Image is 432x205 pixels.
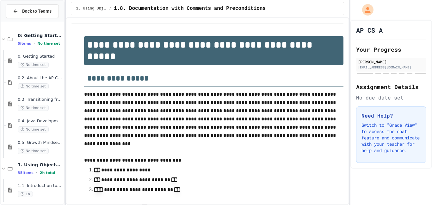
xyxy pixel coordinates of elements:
span: / [109,6,111,11]
span: 0.3. Transitioning from AP CSP to AP CSA [18,97,63,102]
div: My Account [355,3,375,17]
h2: Your Progress [356,45,426,54]
span: No time set [18,148,49,154]
p: Switch to "Grade View" to access the chat feature and communicate with your teacher for help and ... [361,122,421,154]
span: No time set [18,62,49,68]
span: 0: Getting Started [18,33,63,38]
span: 1.1. Introduction to Algorithms, Programming, and Compilers [18,183,63,189]
span: 1.8. Documentation with Comments and Preconditions [114,5,266,12]
span: 1. Using Objects and Methods [18,162,63,168]
span: No time set [18,126,49,132]
span: • [34,41,35,46]
span: No time set [18,105,49,111]
span: 2h total [40,171,55,175]
h3: Need Help? [361,112,421,119]
div: No due date set [356,94,426,101]
span: 0.5. Growth Mindset and Pair Programming [18,140,63,145]
span: No time set [37,42,60,46]
span: 35 items [18,171,34,175]
iframe: chat widget [405,180,426,199]
span: 0. Getting Started [18,54,63,59]
iframe: chat widget [380,152,426,179]
span: • [36,170,37,175]
div: [EMAIL_ADDRESS][DOMAIN_NAME] [358,65,424,70]
span: Back to Teams [22,8,52,15]
span: No time set [18,83,49,89]
span: 5 items [18,42,31,46]
div: [PERSON_NAME] [358,59,424,65]
h1: AP CS A [356,26,383,35]
span: 1h [18,191,33,197]
h2: Assignment Details [356,82,426,91]
span: 0.4. Java Development Environments [18,119,63,124]
span: 0.2. About the AP CSA Exam [18,75,63,81]
button: Back to Teams [6,4,59,18]
span: 1. Using Objects and Methods [76,6,107,11]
